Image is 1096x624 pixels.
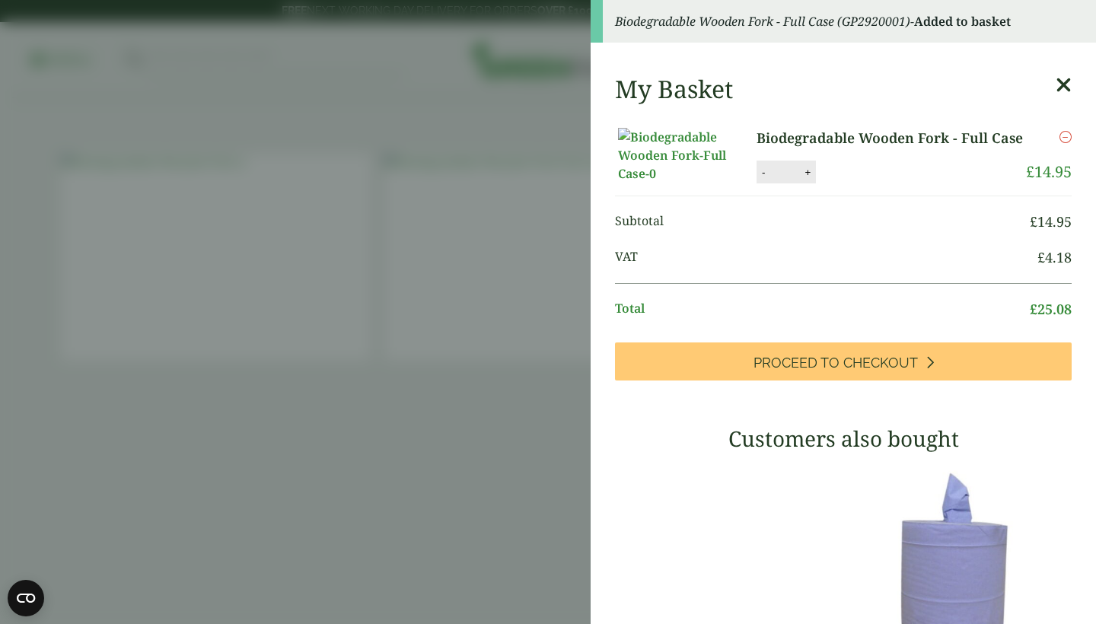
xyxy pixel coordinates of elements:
[1030,212,1037,231] span: £
[615,342,1072,380] a: Proceed to Checkout
[615,299,1030,320] span: Total
[1037,248,1045,266] span: £
[1030,300,1037,318] span: £
[618,128,755,183] img: Biodegradable Wooden Fork-Full Case-0
[8,580,44,616] button: Open CMP widget
[800,166,815,179] button: +
[615,212,1030,232] span: Subtotal
[1030,300,1072,318] bdi: 25.08
[615,426,1072,452] h3: Customers also bought
[1037,248,1072,266] bdi: 4.18
[1026,161,1034,182] span: £
[615,247,1037,268] span: VAT
[1059,128,1072,146] a: Remove this item
[757,166,769,179] button: -
[757,128,1024,148] a: Biodegradable Wooden Fork - Full Case
[615,13,910,30] em: Biodegradable Wooden Fork - Full Case (GP2920001)
[914,13,1011,30] strong: Added to basket
[753,355,918,371] span: Proceed to Checkout
[615,75,733,103] h2: My Basket
[1030,212,1072,231] bdi: 14.95
[1026,161,1072,182] bdi: 14.95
